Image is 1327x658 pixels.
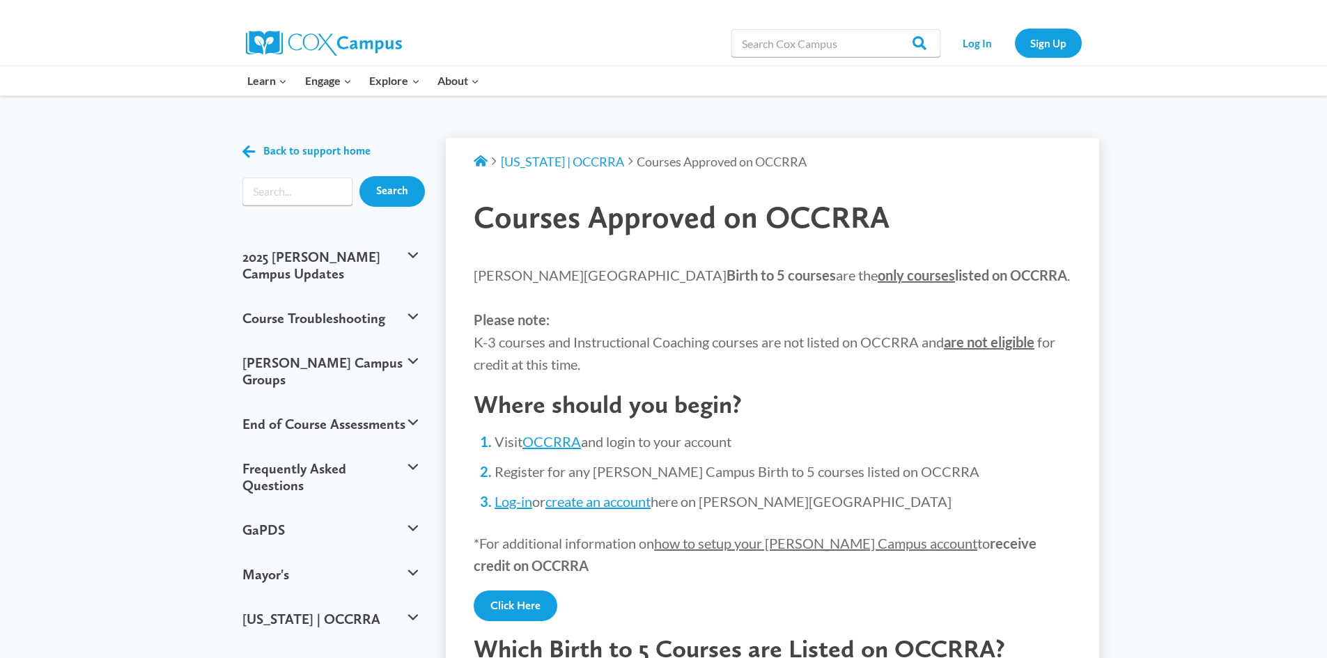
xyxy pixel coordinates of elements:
[242,178,353,205] input: Search input
[239,66,488,95] nav: Primary Navigation
[235,235,426,296] button: 2025 [PERSON_NAME] Campus Updates
[235,508,426,552] button: GaPDS
[727,267,836,283] strong: Birth to 5 courses
[1015,29,1082,57] a: Sign Up
[235,597,426,641] button: [US_STATE] | OCCRRA
[731,29,940,57] input: Search Cox Campus
[878,267,955,283] span: only courses
[263,145,371,158] span: Back to support home
[495,432,1071,451] li: Visit and login to your account
[305,72,352,90] span: Engage
[522,433,581,450] a: OCCRRA
[474,590,557,621] a: Click Here
[495,462,1071,481] li: Register for any [PERSON_NAME] Campus Birth to 5 courses listed on OCCRRA
[235,296,426,340] button: Course Troubleshooting
[947,29,1008,57] a: Log In
[474,311,550,328] strong: Please note:
[501,154,624,169] a: [US_STATE] | OCCRRA
[246,31,402,56] img: Cox Campus
[474,389,1071,419] h2: Where should you begin?
[247,72,287,90] span: Learn
[947,29,1082,57] nav: Secondary Navigation
[495,493,532,510] a: Log-in
[235,340,426,402] button: [PERSON_NAME] Campus Groups
[359,176,425,207] input: Search
[242,141,371,162] a: Back to support home
[944,334,1034,350] strong: are not eligible
[495,492,1071,511] li: or here on [PERSON_NAME][GEOGRAPHIC_DATA]
[235,552,426,597] button: Mayor's
[474,198,890,235] span: Courses Approved on OCCRRA
[437,72,479,90] span: About
[235,446,426,508] button: Frequently Asked Questions
[235,402,426,446] button: End of Course Assessments
[637,154,807,169] span: Courses Approved on OCCRRA
[878,267,1067,283] strong: listed on OCCRRA
[474,154,488,169] a: Support Home
[474,532,1071,577] p: *For additional information on to
[545,493,651,510] a: create an account
[242,178,353,205] form: Search form
[369,72,419,90] span: Explore
[474,264,1071,375] p: [PERSON_NAME][GEOGRAPHIC_DATA] are the . K-3 courses and Instructional Coaching courses are not l...
[654,535,977,551] span: how to setup your [PERSON_NAME] Campus account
